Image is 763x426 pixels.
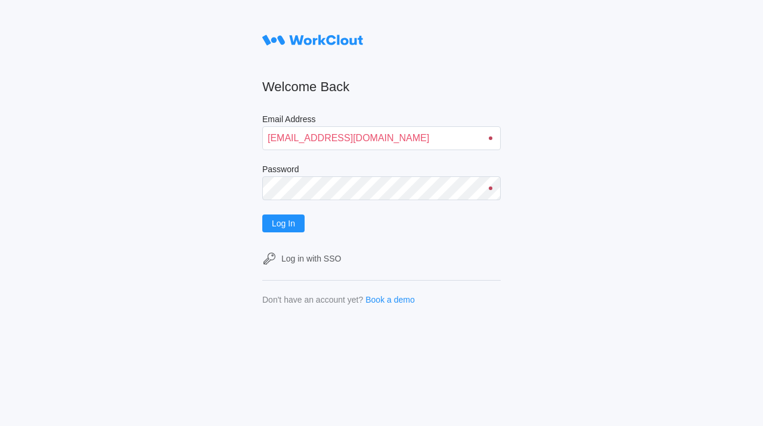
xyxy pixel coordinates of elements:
h2: Welcome Back [262,79,501,95]
label: Email Address [262,114,501,126]
span: Log In [272,219,295,228]
div: Log in with SSO [281,254,341,263]
button: Log In [262,214,305,232]
a: Book a demo [365,295,415,304]
a: Log in with SSO [262,251,501,266]
div: Don't have an account yet? [262,295,363,304]
label: Password [262,164,501,176]
input: Enter your email [262,126,501,150]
